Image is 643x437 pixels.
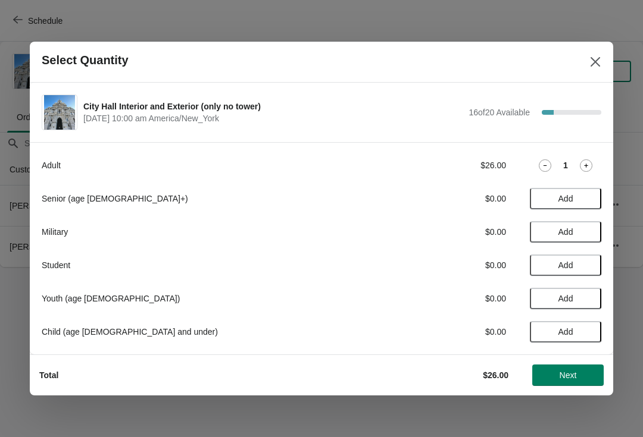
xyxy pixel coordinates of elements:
button: Add [530,254,601,276]
button: Add [530,288,601,309]
span: Add [558,227,573,237]
span: Add [558,194,573,203]
div: Adult [42,159,372,171]
button: Next [532,364,604,386]
div: $0.00 [396,259,506,271]
button: Close [585,51,606,73]
button: Add [530,321,601,342]
div: Military [42,226,372,238]
h2: Select Quantity [42,54,129,67]
strong: Total [39,370,58,380]
div: $0.00 [396,193,506,205]
span: Add [558,294,573,303]
span: 16 of 20 Available [469,108,530,117]
span: Next [560,370,577,380]
div: $0.00 [396,226,506,238]
img: City Hall Interior and Exterior (only no tower) | | August 13 | 10:00 am America/New_York [44,95,76,130]
div: $26.00 [396,159,506,171]
span: Add [558,327,573,337]
button: Add [530,188,601,209]
strong: $26.00 [483,370,508,380]
div: Youth (age [DEMOGRAPHIC_DATA]) [42,293,372,304]
button: Add [530,221,601,243]
span: Add [558,260,573,270]
div: $0.00 [396,326,506,338]
div: $0.00 [396,293,506,304]
span: [DATE] 10:00 am America/New_York [83,112,463,124]
span: City Hall Interior and Exterior (only no tower) [83,100,463,112]
div: Senior (age [DEMOGRAPHIC_DATA]+) [42,193,372,205]
div: Student [42,259,372,271]
strong: 1 [563,159,568,171]
div: Child (age [DEMOGRAPHIC_DATA] and under) [42,326,372,338]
